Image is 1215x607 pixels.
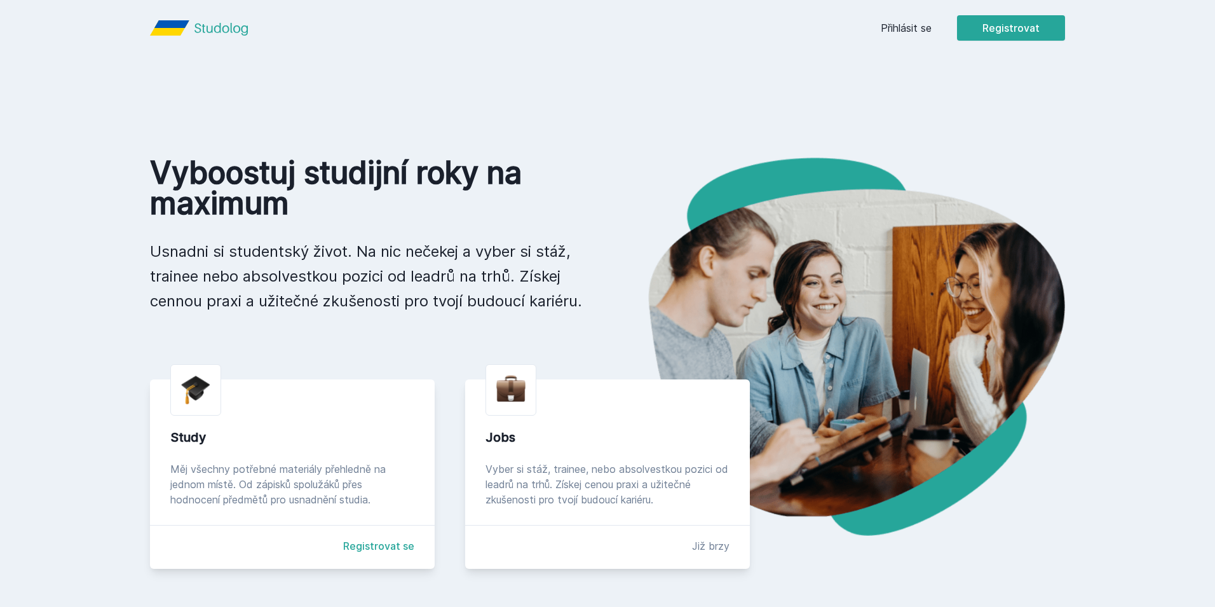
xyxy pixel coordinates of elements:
[170,461,414,507] div: Měj všechny potřebné materiály přehledně na jednom místě. Od zápisků spolužáků přes hodnocení pře...
[170,428,414,446] div: Study
[181,375,210,405] img: graduation-cap.png
[343,538,414,554] a: Registrovat se
[881,20,932,36] a: Přihlásit se
[150,239,587,313] p: Usnadni si studentský život. Na nic nečekej a vyber si stáž, trainee nebo absolvestkou pozici od ...
[957,15,1065,41] button: Registrovat
[692,538,730,554] div: Již brzy
[485,461,730,507] div: Vyber si stáž, trainee, nebo absolvestkou pozici od leadrů na trhů. Získej cenou praxi a užitečné...
[496,372,526,405] img: briefcase.png
[485,428,730,446] div: Jobs
[607,158,1065,536] img: hero.png
[150,158,587,219] h1: Vyboostuj studijní roky na maximum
